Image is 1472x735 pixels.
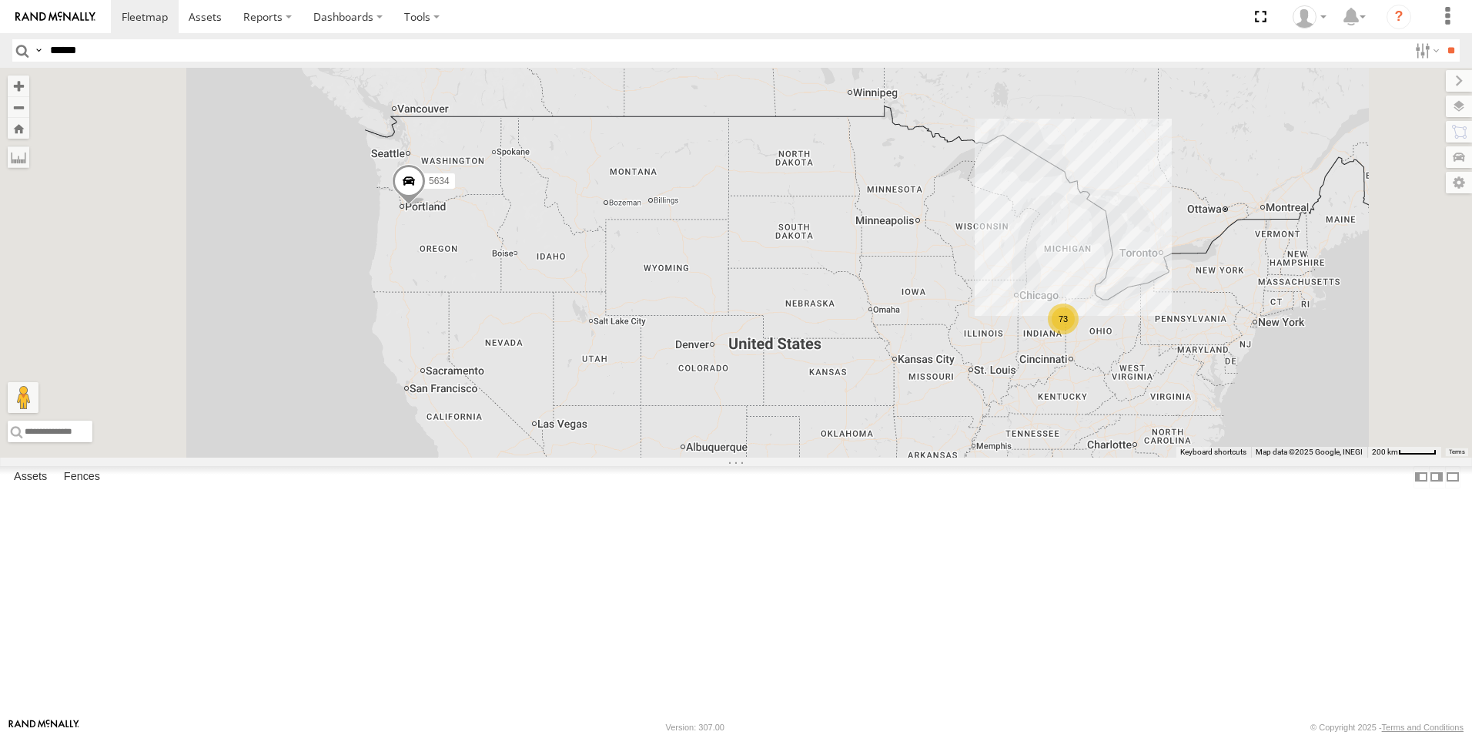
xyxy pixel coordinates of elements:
span: Map data ©2025 Google, INEGI [1256,448,1363,456]
button: Zoom in [8,76,29,96]
div: 73 [1048,304,1079,334]
label: Dock Summary Table to the Left [1413,466,1429,488]
label: Map Settings [1446,172,1472,193]
button: Drag Pegman onto the map to open Street View [8,382,38,413]
button: Keyboard shortcuts [1180,447,1246,458]
div: © Copyright 2025 - [1310,723,1464,732]
label: Fences [56,466,108,488]
button: Zoom out [8,96,29,118]
label: Dock Summary Table to the Right [1429,466,1444,488]
label: Search Query [32,39,45,62]
label: Assets [6,466,55,488]
button: Zoom Home [8,118,29,139]
button: Map Scale: 200 km per 46 pixels [1367,447,1441,458]
div: Version: 307.00 [666,723,724,732]
label: Search Filter Options [1409,39,1442,62]
a: Terms and Conditions [1382,723,1464,732]
a: Terms (opens in new tab) [1449,449,1465,455]
i: ? [1387,5,1411,29]
span: 5634 [429,176,450,187]
a: Visit our Website [8,720,79,735]
img: rand-logo.svg [15,12,95,22]
span: 200 km [1372,448,1398,456]
label: Hide Summary Table [1445,466,1460,488]
div: Kari Temple [1287,5,1332,29]
label: Measure [8,146,29,168]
